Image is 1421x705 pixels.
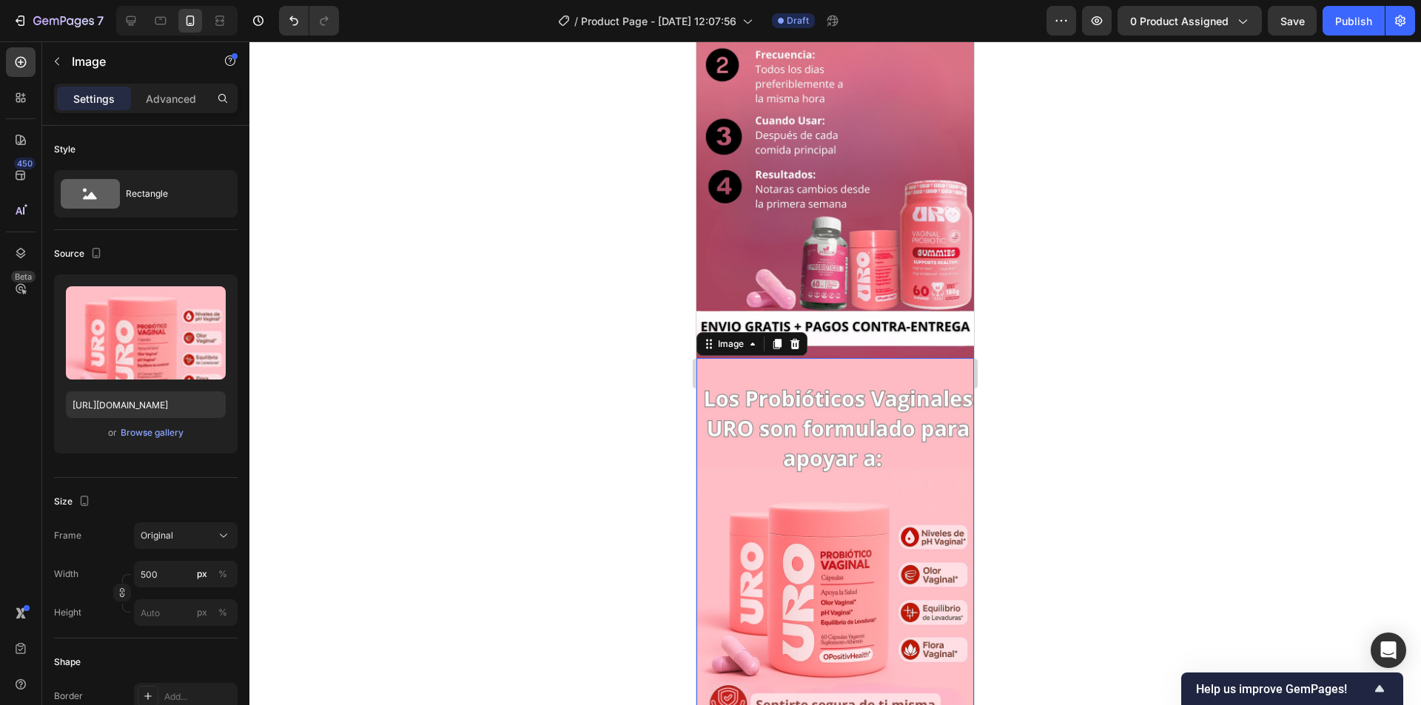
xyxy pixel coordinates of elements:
p: 7 [97,12,104,30]
button: Save [1268,6,1317,36]
button: % [193,604,211,621]
button: Publish [1323,6,1385,36]
button: 7 [6,6,110,36]
div: Rectangle [126,177,216,211]
span: Product Page - [DATE] 12:07:56 [581,13,736,29]
button: Browse gallery [120,425,184,440]
button: px [214,565,232,583]
p: Image [72,53,198,70]
button: Show survey - Help us improve GemPages! [1196,680,1388,698]
span: or [108,424,117,442]
div: Style [54,143,75,156]
input: px% [134,561,238,587]
div: px [197,567,207,581]
div: Publish [1335,13,1372,29]
div: Source [54,244,105,264]
label: Width [54,567,78,581]
label: Frame [54,529,81,542]
div: Undo/Redo [279,6,339,36]
span: Draft [787,14,809,27]
div: % [218,606,227,619]
span: Save [1280,15,1305,27]
button: % [193,565,211,583]
span: 0 product assigned [1130,13,1229,29]
input: https://example.com/image.jpg [66,391,226,418]
input: px% [134,599,238,626]
div: Border [54,689,83,703]
p: Settings [73,91,115,107]
button: 0 product assigned [1118,6,1262,36]
div: Browse gallery [121,426,184,439]
span: Original [141,529,173,542]
div: % [218,567,227,581]
button: px [214,604,232,621]
div: Beta [11,271,36,283]
span: / [574,13,578,29]
div: px [197,606,207,619]
div: Size [54,492,93,512]
div: Shape [54,655,81,669]
button: Original [134,522,238,549]
div: 450 [14,158,36,169]
iframe: Design area [696,41,974,705]
img: preview-image [66,286,226,380]
p: Advanced [146,91,196,107]
div: Add... [164,690,234,704]
span: Help us improve GemPages! [1196,682,1371,696]
label: Height [54,606,81,619]
div: Open Intercom Messenger [1371,633,1406,668]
